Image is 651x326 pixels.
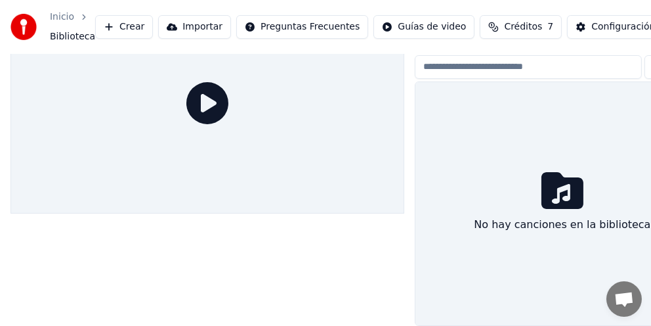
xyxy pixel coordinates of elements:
span: Créditos [504,20,542,34]
span: 7 [547,20,553,34]
span: Biblioteca [50,30,95,43]
img: youka [10,14,37,40]
nav: breadcrumb [50,11,95,43]
button: Créditos7 [480,15,562,39]
a: Inicio [50,11,74,24]
button: Guías de video [373,15,474,39]
button: Crear [95,15,153,39]
button: Preguntas Frecuentes [236,15,368,39]
a: Chat abierto [606,281,642,317]
button: Importar [158,15,231,39]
